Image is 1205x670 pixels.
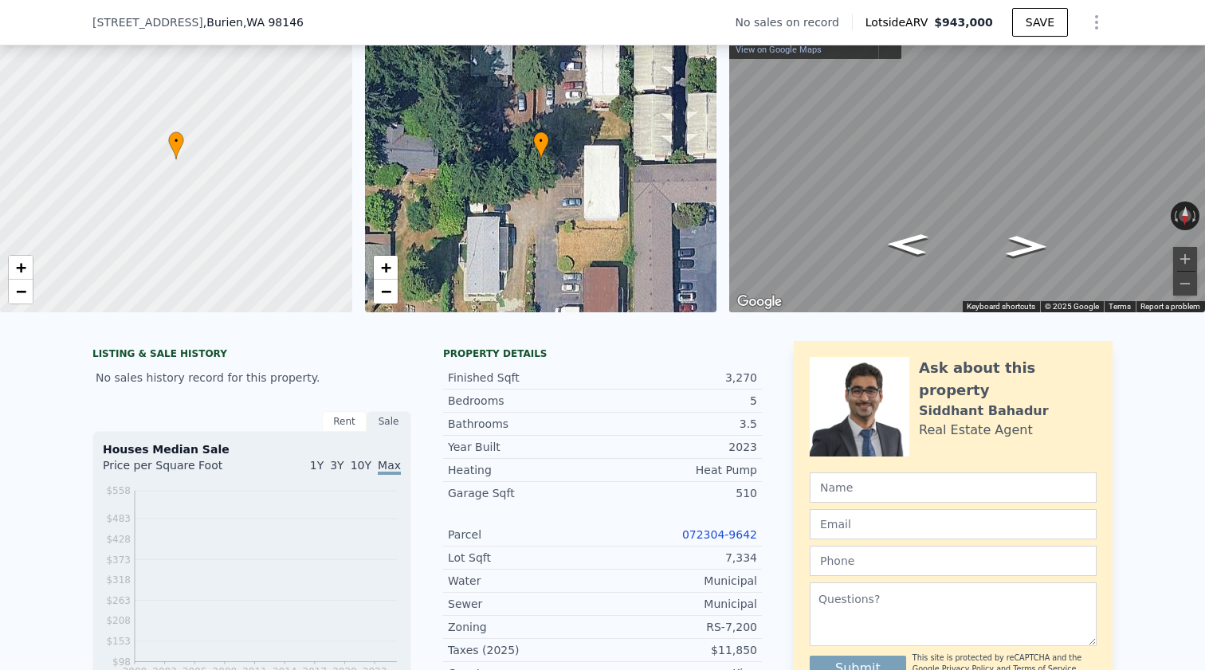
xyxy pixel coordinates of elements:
[1081,6,1113,38] button: Show Options
[103,457,252,483] div: Price per Square Foot
[919,357,1097,402] div: Ask about this property
[1191,202,1200,230] button: Rotate clockwise
[92,347,411,363] div: LISTING & SALE HISTORY
[602,596,757,612] div: Municipal
[533,134,549,148] span: •
[1012,8,1068,37] button: SAVE
[380,281,391,301] span: −
[736,14,852,30] div: No sales on record
[602,439,757,455] div: 2023
[810,509,1097,539] input: Email
[810,546,1097,576] input: Phone
[106,513,131,524] tspan: $483
[810,472,1097,503] input: Name
[934,16,993,29] span: $943,000
[448,642,602,658] div: Taxes (2025)
[106,636,131,647] tspan: $153
[602,550,757,566] div: 7,334
[106,485,131,496] tspan: $558
[733,292,786,312] a: Open this area in Google Maps (opens a new window)
[448,550,602,566] div: Lot Sqft
[1179,202,1192,231] button: Reset the view
[869,229,946,260] path: Go East, SW 119th St
[106,595,131,606] tspan: $263
[602,393,757,409] div: 5
[322,411,367,432] div: Rent
[919,402,1049,421] div: Siddhant Bahadur
[682,528,757,541] a: 072304-9642
[919,421,1033,440] div: Real Estate Agent
[448,573,602,589] div: Water
[168,134,184,148] span: •
[533,131,549,159] div: •
[374,256,398,280] a: Zoom in
[448,416,602,432] div: Bathrooms
[448,370,602,386] div: Finished Sqft
[16,281,26,301] span: −
[106,534,131,545] tspan: $428
[602,416,757,432] div: 3.5
[378,459,401,475] span: Max
[448,596,602,612] div: Sewer
[9,280,33,304] a: Zoom out
[448,527,602,543] div: Parcel
[374,280,398,304] a: Zoom out
[443,347,762,360] div: Property details
[103,441,401,457] div: Houses Median Sale
[106,574,131,586] tspan: $318
[448,393,602,409] div: Bedrooms
[380,257,391,277] span: +
[16,257,26,277] span: +
[736,45,822,55] a: View on Google Maps
[1173,272,1197,296] button: Zoom out
[729,6,1205,312] div: Map
[865,14,934,30] span: Lotside ARV
[106,615,131,626] tspan: $208
[448,619,602,635] div: Zoning
[602,642,757,658] div: $11,850
[1109,302,1131,311] a: Terms (opens in new tab)
[988,230,1066,262] path: Go West, SW 119th St
[729,6,1205,312] div: Street View
[330,459,343,472] span: 3Y
[602,370,757,386] div: 3,270
[602,485,757,501] div: 510
[168,131,184,159] div: •
[351,459,371,472] span: 10Y
[1045,302,1099,311] span: © 2025 Google
[733,292,786,312] img: Google
[1140,302,1200,311] a: Report a problem
[367,411,411,432] div: Sale
[1171,202,1179,230] button: Rotate counterclockwise
[92,363,411,392] div: No sales history record for this property.
[310,459,324,472] span: 1Y
[448,485,602,501] div: Garage Sqft
[448,462,602,478] div: Heating
[602,462,757,478] div: Heat Pump
[967,301,1035,312] button: Keyboard shortcuts
[602,619,757,635] div: RS-7,200
[1173,247,1197,271] button: Zoom in
[243,16,304,29] span: , WA 98146
[92,14,203,30] span: [STREET_ADDRESS]
[106,554,131,566] tspan: $373
[112,656,131,668] tspan: $98
[448,439,602,455] div: Year Built
[602,573,757,589] div: Municipal
[203,14,304,30] span: , Burien
[9,256,33,280] a: Zoom in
